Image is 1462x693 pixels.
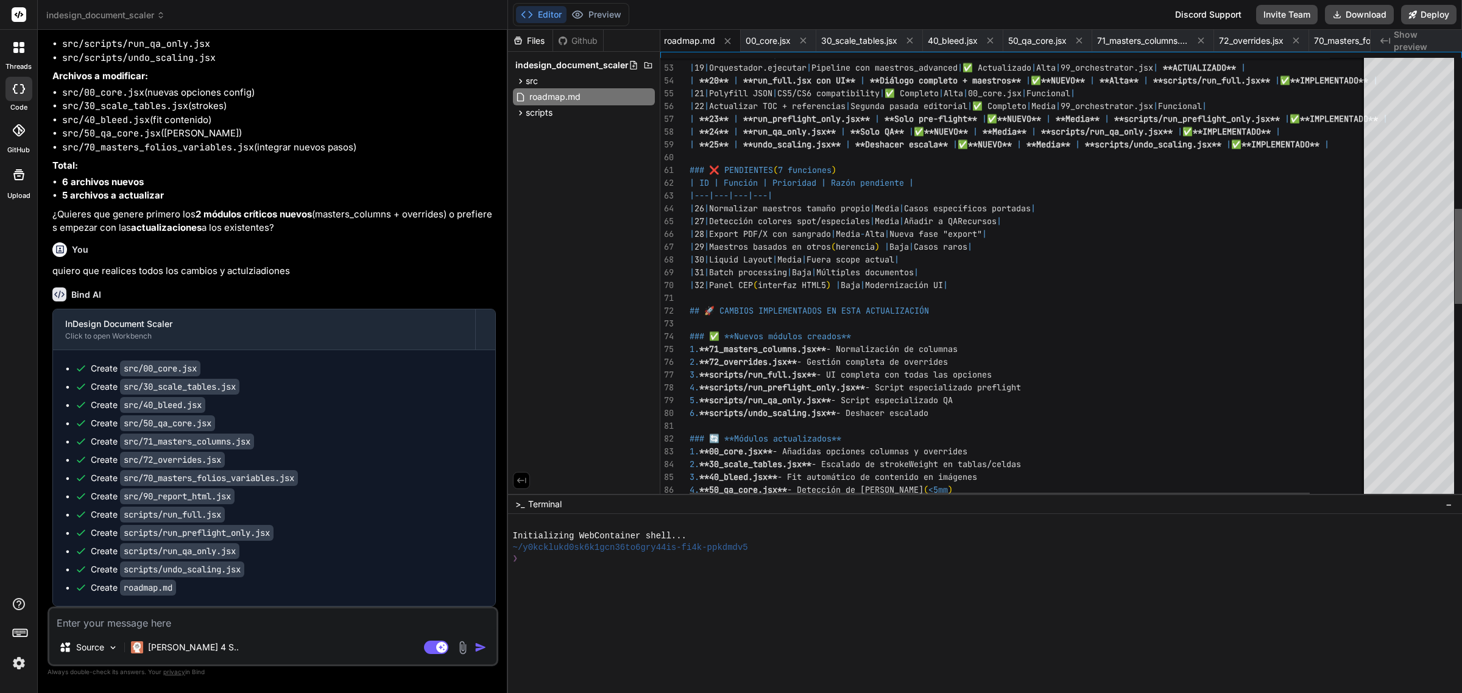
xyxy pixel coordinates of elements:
[797,356,948,367] span: - Gestión completa de overrides
[1276,126,1280,137] span: |
[694,280,704,290] span: 32
[894,254,899,265] span: |
[885,228,889,239] span: |
[772,88,777,99] span: |
[660,432,674,445] div: 82
[772,254,777,265] span: |
[5,62,32,72] label: threads
[660,164,674,177] div: 61
[914,126,924,137] span: ✅
[704,100,709,111] span: |
[120,361,200,376] code: src/00_core.jsx
[865,280,943,290] span: Modernización UI
[699,459,811,470] span: **30_scale_tables.jsx**
[660,189,674,202] div: 63
[1114,113,1280,124] span: **scripts/run_preflight_only.jsx**
[690,100,694,111] span: |
[690,433,841,444] span: ### 🔄 **Módulos actualizados**
[836,280,841,290] span: |
[690,75,694,86] span: |
[967,241,972,252] span: |
[1158,100,1202,111] span: Funcional
[1325,5,1394,24] button: Download
[699,343,826,354] span: **71_masters_columns.jsx**
[53,309,475,350] button: InDesign Document ScalerClick to open Workbench
[807,62,811,73] span: |
[973,126,978,137] span: |
[836,407,928,418] span: - Deshacer escalado
[660,113,674,125] div: 57
[526,75,538,87] span: src
[1285,113,1290,124] span: |
[108,642,118,653] img: Pick Models
[690,190,772,201] span: |---|---|---|---|
[131,641,143,653] img: Claude 4 Sonnet
[733,126,738,137] span: |
[875,113,880,124] span: |
[904,203,1031,214] span: Casos específicos portadas
[704,203,709,214] span: |
[807,254,894,265] span: Fuera scope actual
[690,356,699,367] span: 2.
[690,382,699,393] span: 4.
[690,369,699,380] span: 3.
[704,241,709,252] span: |
[72,244,88,256] h6: You
[777,471,977,482] span: - Fit automático de contenido en imágenes
[62,141,254,153] code: src/70_masters_folios_variables.jsx
[660,317,674,330] div: 73
[821,35,897,47] span: 30_scale_tables.jsx
[699,369,816,380] span: **scripts/run_full.jsx**
[704,88,709,99] span: |
[91,381,239,393] div: Create
[743,139,841,150] span: **undo_scaling.jsx**
[660,330,674,343] div: 74
[1056,62,1061,73] span: |
[690,216,694,227] span: |
[1202,100,1207,111] span: |
[1314,35,1405,47] span: 70_masters_folios_variables.jsx
[1022,88,1026,99] span: |
[660,356,674,368] div: 76
[46,9,165,21] span: indesign_document_scaler
[1182,126,1193,137] span: ✅
[831,228,836,239] span: |
[982,113,987,124] span: |
[743,113,870,124] span: **run_preflight_only.jsx**
[660,343,674,356] div: 75
[939,88,944,99] span: |
[846,100,850,111] span: |
[787,267,792,278] span: |
[958,139,968,150] span: ✅
[62,189,164,201] strong: 5 archivos a actualizar
[709,267,787,278] span: Batch processing
[836,228,860,239] span: Media
[733,113,738,124] span: |
[660,202,674,215] div: 64
[120,397,205,413] code: src/40_bleed.jsx
[660,394,674,407] div: 79
[899,203,904,214] span: |
[699,382,865,393] span: **scripts/run_preflight_only.jsx**
[958,62,962,73] span: |
[899,216,904,227] span: |
[777,88,880,99] span: CS5/CS6 compatibility
[953,139,958,150] span: |
[709,216,870,227] span: Detección colores spot/especiales
[7,145,30,155] label: GitHub
[826,343,958,354] span: - Normalización de columnas
[660,381,674,394] div: 78
[875,241,880,252] span: )
[944,88,963,99] span: Alta
[660,138,674,151] div: 59
[526,107,553,119] span: scripts
[943,280,948,290] span: |
[62,38,210,50] code: src/scripts/run_qa_only.jsx
[694,241,704,252] span: 29
[694,100,704,111] span: 22
[10,102,27,113] label: code
[91,454,225,466] div: Create
[515,59,629,71] span: indesign_document_scaler
[816,369,992,380] span: - UI completa con todas las opciones
[660,445,674,458] div: 83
